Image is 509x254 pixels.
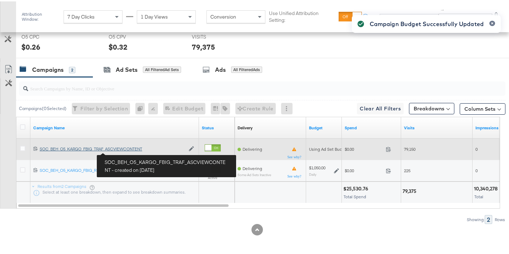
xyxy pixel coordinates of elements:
[269,9,336,22] label: Use Unified Attribution Setting:
[40,145,185,150] div: SOC_BEH_O5_KARGO_FBIG_TRAF_ASCVIEWCONTENT
[21,40,40,51] div: $0.26
[344,193,366,198] span: Total Spend
[210,12,236,19] span: Conversion
[21,32,75,39] span: O5 CPC
[309,164,325,169] div: $1,050.00
[238,171,271,175] sub: Some Ad Sets Inactive
[21,10,60,20] div: Attribution Window:
[205,174,221,179] label: Active
[370,18,484,27] div: Campaign Budget Successfully Updated
[32,64,64,73] div: Campaigns
[109,32,163,39] span: O5 CPV
[19,104,66,110] div: Campaigns ( 0 Selected)
[116,64,138,73] div: Ad Sets
[202,124,232,129] a: Shows the current state of your Ad Campaign.
[141,12,168,19] span: 1 Day Views
[205,153,221,157] label: Active
[109,40,128,51] div: $0.32
[309,171,316,175] sub: Daily
[243,164,262,170] span: Delivering
[33,124,196,129] a: Your campaign name.
[192,32,245,39] span: VISITS
[40,166,185,172] a: SOC_BEH_O5_KARGO_FBIG_REACH_BRAND
[40,145,185,151] a: SOC_BEH_O5_KARGO_FBIG_TRAF_ASCVIEWCONTENT
[215,64,226,73] div: Ads
[28,77,462,91] input: Search Campaigns by Name, ID or Objective
[143,65,181,71] div: All Filtered Ad Sets
[243,145,262,150] span: Delivering
[192,40,215,51] div: 79,375
[309,145,349,151] div: Using Ad Set Budget
[68,12,95,19] span: 7 Day Clicks
[309,124,339,129] a: The maximum amount you're willing to spend on your ads, on average each day or over the lifetime ...
[343,184,370,191] div: $25,530.76
[135,101,148,113] div: 0
[231,65,262,71] div: All Filtered Ads
[238,124,253,129] a: Reflects the ability of your Ad Campaign to achieve delivery based on ad states, schedule and bud...
[69,65,75,72] div: 2
[238,124,253,129] div: Delivery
